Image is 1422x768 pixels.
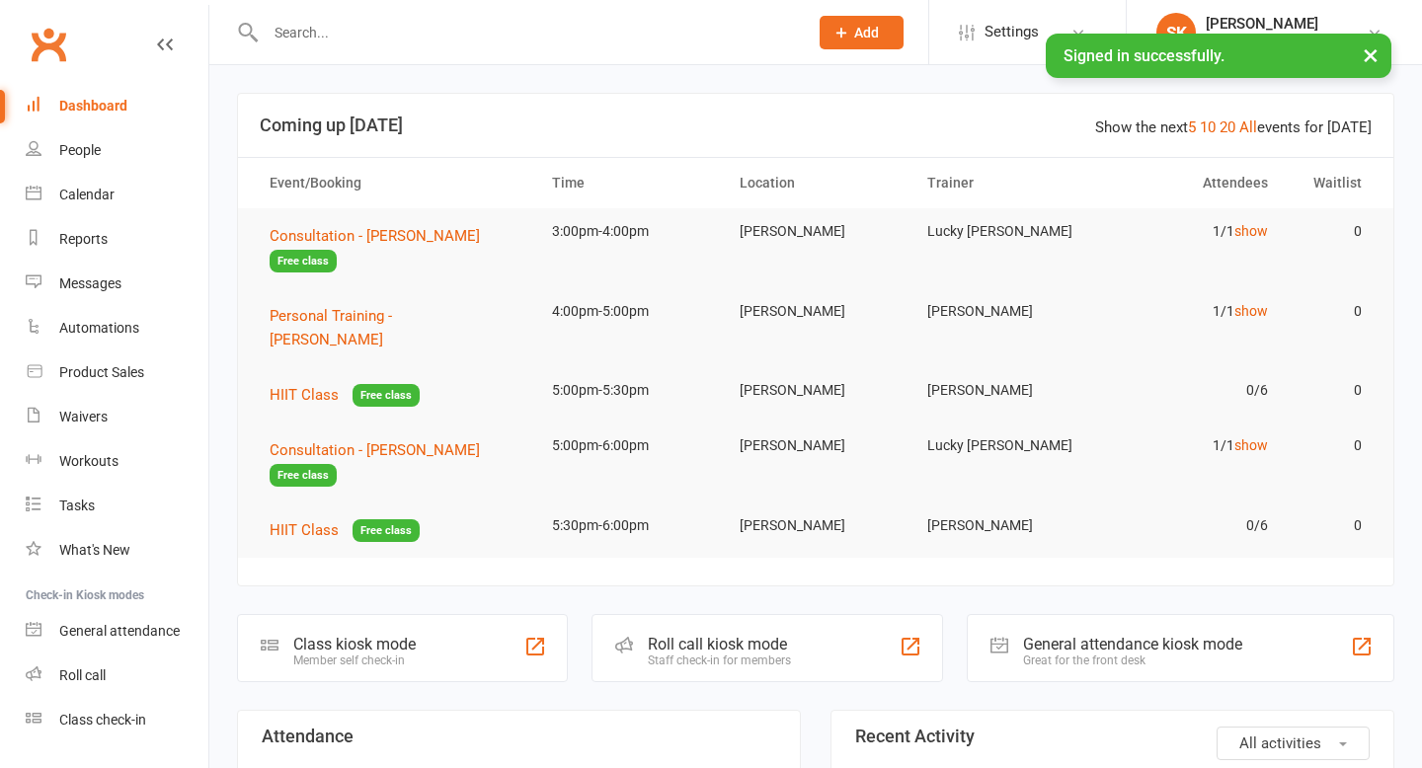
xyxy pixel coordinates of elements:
td: 5:00pm-6:00pm [534,422,722,469]
div: [PERSON_NAME] [1206,15,1318,33]
td: [PERSON_NAME] [909,367,1097,414]
a: General attendance kiosk mode [26,609,208,653]
div: What's New [59,542,130,558]
td: [PERSON_NAME] [722,288,909,335]
button: HIIT ClassFree class [270,383,420,408]
div: Show the next events for [DATE] [1095,115,1372,139]
div: Waivers [59,409,108,424]
td: Lucky [PERSON_NAME] [909,422,1097,469]
th: Trainer [909,158,1097,208]
a: Messages [26,262,208,306]
div: Dashboard [59,98,127,114]
td: 0/6 [1097,367,1285,414]
div: People [59,142,101,158]
button: Add [820,16,904,49]
div: General attendance [59,623,180,639]
button: Consultation - [PERSON_NAME]Free class [270,224,516,272]
a: Workouts [26,439,208,484]
button: HIIT ClassFree class [270,518,420,543]
td: 0 [1286,502,1380,549]
h3: Coming up [DATE] [260,115,1372,135]
td: 4:00pm-5:00pm [534,288,722,335]
span: Consultation - [PERSON_NAME] [270,227,480,245]
div: General attendance kiosk mode [1023,635,1242,653]
div: Bodyline Fitness [1206,33,1318,50]
td: 0 [1286,422,1380,469]
a: Reports [26,217,208,262]
td: 1/1 [1097,288,1285,335]
span: HIIT Class [270,521,339,539]
span: Free class [353,519,420,542]
div: Workouts [59,453,118,469]
div: Roll call [59,667,106,683]
td: [PERSON_NAME] [909,502,1097,549]
a: All [1239,118,1257,136]
td: 0 [1286,208,1380,255]
div: Reports [59,231,108,247]
button: Personal Training - [PERSON_NAME] [270,304,516,351]
a: What's New [26,528,208,573]
h3: Recent Activity [855,727,1370,746]
a: Automations [26,306,208,350]
td: [PERSON_NAME] [722,208,909,255]
button: × [1353,34,1388,76]
a: Dashboard [26,84,208,128]
td: 5:30pm-6:00pm [534,502,722,549]
td: 0 [1286,367,1380,414]
div: Roll call kiosk mode [648,635,791,653]
a: 20 [1220,118,1235,136]
div: Staff check-in for members [648,653,791,667]
a: show [1234,223,1268,239]
th: Time [534,158,722,208]
span: Free class [270,250,337,272]
td: [PERSON_NAME] [909,288,1097,335]
button: Consultation - [PERSON_NAME]Free class [270,438,516,487]
span: Signed in successfully. [1064,46,1224,65]
div: Tasks [59,498,95,513]
input: Search... [260,19,794,46]
div: Product Sales [59,364,144,380]
td: [PERSON_NAME] [722,502,909,549]
td: Lucky [PERSON_NAME] [909,208,1097,255]
td: 0/6 [1097,502,1285,549]
div: Member self check-in [293,653,416,667]
a: 5 [1188,118,1196,136]
a: Class kiosk mode [26,698,208,742]
span: Personal Training - [PERSON_NAME] [270,307,392,348]
a: Roll call [26,653,208,698]
a: Waivers [26,395,208,439]
div: Great for the front desk [1023,653,1242,667]
th: Event/Booking [252,158,534,208]
a: People [26,128,208,173]
a: Product Sales [26,350,208,395]
div: SK [1156,13,1196,52]
th: Waitlist [1286,158,1380,208]
a: Tasks [26,484,208,528]
td: 0 [1286,288,1380,335]
span: HIIT Class [270,386,339,404]
div: Automations [59,320,139,336]
td: 1/1 [1097,208,1285,255]
div: Class check-in [59,712,146,728]
a: show [1234,303,1268,319]
h3: Attendance [262,727,776,746]
th: Location [722,158,909,208]
button: All activities [1217,727,1370,760]
a: show [1234,437,1268,453]
td: [PERSON_NAME] [722,367,909,414]
td: 5:00pm-5:30pm [534,367,722,414]
a: Clubworx [24,20,73,69]
span: Consultation - [PERSON_NAME] [270,441,480,459]
div: Messages [59,275,121,291]
div: Calendar [59,187,115,202]
div: Class kiosk mode [293,635,416,653]
span: All activities [1239,734,1321,752]
td: 3:00pm-4:00pm [534,208,722,255]
a: 10 [1200,118,1216,136]
td: [PERSON_NAME] [722,422,909,469]
span: Settings [985,10,1039,54]
th: Attendees [1097,158,1285,208]
a: Calendar [26,173,208,217]
td: 1/1 [1097,422,1285,469]
span: Free class [353,384,420,407]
